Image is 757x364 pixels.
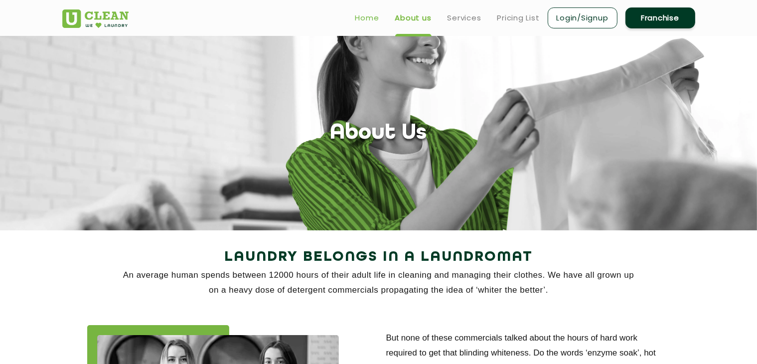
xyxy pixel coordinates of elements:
img: UClean Laundry and Dry Cleaning [62,9,129,28]
a: Services [448,12,481,24]
a: Home [355,12,379,24]
p: An average human spends between 12000 hours of their adult life in cleaning and managing their cl... [62,268,695,298]
h1: About Us [330,121,427,146]
h2: Laundry Belongs in a Laundromat [62,245,695,269]
a: Pricing List [497,12,540,24]
a: Franchise [625,7,695,28]
a: Login/Signup [548,7,617,28]
a: About us [395,12,432,24]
